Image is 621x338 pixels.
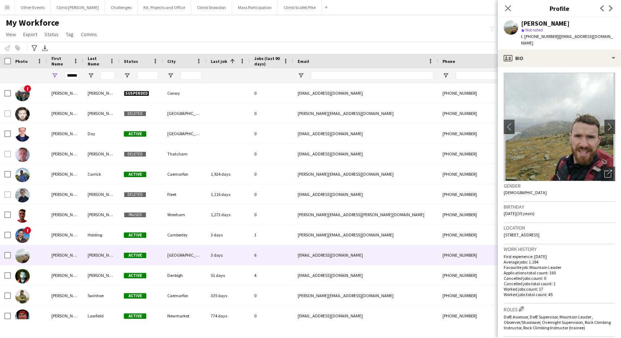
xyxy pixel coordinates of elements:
div: [PERSON_NAME] [47,103,83,123]
div: 1,924 days [206,164,250,184]
input: Row Selection is disabled for this row (unchecked) [4,151,11,157]
img: Thomas Hodgkinson [15,269,30,283]
h3: Work history [504,246,615,252]
p: Applications total count: 160 [504,270,615,275]
img: Thomas Adams [15,87,30,101]
div: 0 [250,83,293,103]
div: [PHONE_NUMBER] [438,124,531,144]
h3: Birthday [504,204,615,210]
div: [PHONE_NUMBER] [438,205,531,224]
span: Status [124,59,138,64]
a: Comms [78,30,100,39]
div: [EMAIL_ADDRESS][DOMAIN_NAME] [293,144,438,164]
span: First Name [51,56,70,67]
div: 0 [250,184,293,204]
div: 3 days [206,245,250,265]
div: [PERSON_NAME] [521,20,570,27]
div: [PHONE_NUMBER] [438,103,531,123]
h3: Gender [504,183,615,189]
span: City [167,59,176,64]
div: [PERSON_NAME][EMAIL_ADDRESS][DOMAIN_NAME] [293,286,438,305]
p: First experience: [DATE] [504,254,615,259]
div: [PERSON_NAME] [47,83,83,103]
div: [PERSON_NAME][EMAIL_ADDRESS][DOMAIN_NAME] [293,225,438,245]
input: Row Selection is disabled for this row (unchecked) [4,191,11,198]
div: Lawfield [83,306,119,326]
div: 3 days [206,225,250,245]
span: My Workforce [6,17,59,28]
div: 0 [250,205,293,224]
button: Open Filter Menu [442,72,449,79]
a: Status [42,30,62,39]
div: 0 [250,144,293,164]
div: [PERSON_NAME] [83,184,119,204]
img: Crew avatar or photo [504,73,615,181]
span: Suspended [124,91,149,96]
div: [PHONE_NUMBER] [438,306,531,326]
img: Thomas Holding [15,228,30,243]
div: [PERSON_NAME] [83,83,119,103]
img: Thomas Furey [15,208,30,223]
div: [PERSON_NAME] [83,265,119,285]
button: Climb [PERSON_NAME] [51,0,105,14]
span: [STREET_ADDRESS] [504,232,540,238]
div: [PERSON_NAME][EMAIL_ADDRESS][DOMAIN_NAME] [293,103,438,123]
span: Tag [66,31,74,38]
div: [PERSON_NAME] [47,164,83,184]
input: Last Name Filter Input [101,71,115,80]
div: [PHONE_NUMBER] [438,184,531,204]
a: Tag [63,30,76,39]
button: Open Filter Menu [51,72,58,79]
span: Active [124,313,146,319]
div: Newmarket [163,306,206,326]
div: Conwy [163,83,206,103]
img: Thomas Swinhoe [15,289,30,304]
div: [PERSON_NAME] [47,245,83,265]
div: [GEOGRAPHIC_DATA] [163,103,206,123]
div: [PHONE_NUMBER] [438,265,531,285]
div: [EMAIL_ADDRESS][DOMAIN_NAME] [293,306,438,326]
div: Caernarfon [163,164,206,184]
div: Wrexham [163,205,206,224]
div: Bio [498,50,621,67]
button: Open Filter Menu [124,72,130,79]
span: Photo [15,59,28,64]
button: Open Filter Menu [88,72,94,79]
span: Active [124,131,146,137]
div: [PERSON_NAME] [47,144,83,164]
button: Climb Snowdon [191,0,232,14]
div: 4 [250,265,293,285]
div: 0 [250,124,293,144]
div: [PERSON_NAME] [47,124,83,144]
button: Mass Participation [232,0,278,14]
span: Phone [442,59,455,64]
input: First Name Filter Input [64,71,79,80]
app-action-btn: Export XLSX [41,44,49,52]
span: Email [298,59,309,64]
button: Kit, Projects and Office [138,0,191,14]
button: Open Filter Menu [298,72,304,79]
div: [GEOGRAPHIC_DATA] [163,124,206,144]
div: Open photos pop-in [601,167,615,181]
p: Favourite job: Mountain Leader [504,265,615,270]
span: View [6,31,16,38]
div: 1,273 days [206,205,250,224]
button: Challenges [105,0,138,14]
div: 0 [250,164,293,184]
span: Not rated [525,27,543,33]
div: [PHONE_NUMBER] [438,164,531,184]
span: [DATE] (35 years) [504,211,534,216]
div: [PHONE_NUMBER] [438,286,531,305]
button: Other Events [15,0,51,14]
span: | [EMAIL_ADDRESS][DOMAIN_NAME] [521,34,613,46]
div: [PERSON_NAME] [83,245,119,265]
span: Jobs (last 90 days) [254,56,280,67]
img: Thomas Stevenson [15,249,30,263]
div: [PERSON_NAME][EMAIL_ADDRESS][PERSON_NAME][DOMAIN_NAME] [293,205,438,224]
div: [PERSON_NAME] [83,205,119,224]
span: t. [PHONE_NUMBER] [521,34,559,39]
span: ! [24,227,31,234]
app-action-btn: Advanced filters [30,44,39,52]
span: DofE Assessor, DofE Supervisor, Mountain Leader , Observer/Shadower, Overnight Supervision, Rock ... [504,314,611,330]
img: Thomas Brittain [15,107,30,121]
